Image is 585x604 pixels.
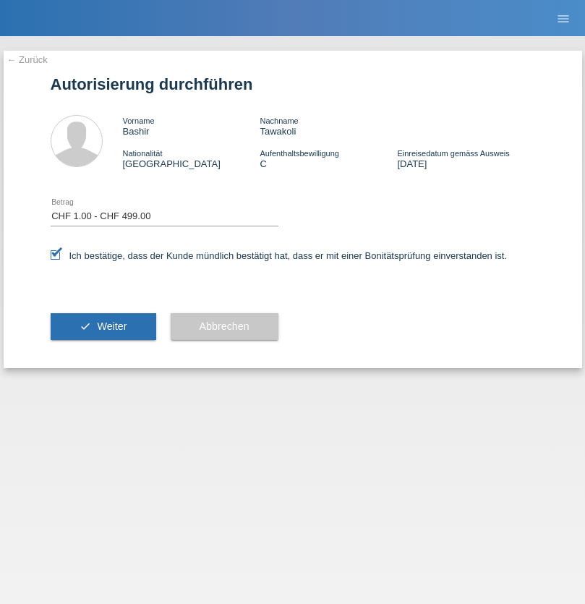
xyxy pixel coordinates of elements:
[397,149,509,158] span: Einreisedatum gemäss Ausweis
[51,313,156,341] button: check Weiter
[97,320,127,332] span: Weiter
[260,115,397,137] div: Tawakoli
[397,148,534,169] div: [DATE]
[51,250,508,261] label: Ich bestätige, dass der Kunde mündlich bestätigt hat, dass er mit einer Bonitätsprüfung einversta...
[80,320,91,332] i: check
[123,116,155,125] span: Vorname
[123,149,163,158] span: Nationalität
[556,12,571,26] i: menu
[260,148,397,169] div: C
[171,313,278,341] button: Abbrechen
[123,115,260,137] div: Bashir
[7,54,48,65] a: ← Zurück
[200,320,249,332] span: Abbrechen
[51,75,535,93] h1: Autorisierung durchführen
[260,116,298,125] span: Nachname
[123,148,260,169] div: [GEOGRAPHIC_DATA]
[549,14,578,22] a: menu
[260,149,338,158] span: Aufenthaltsbewilligung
